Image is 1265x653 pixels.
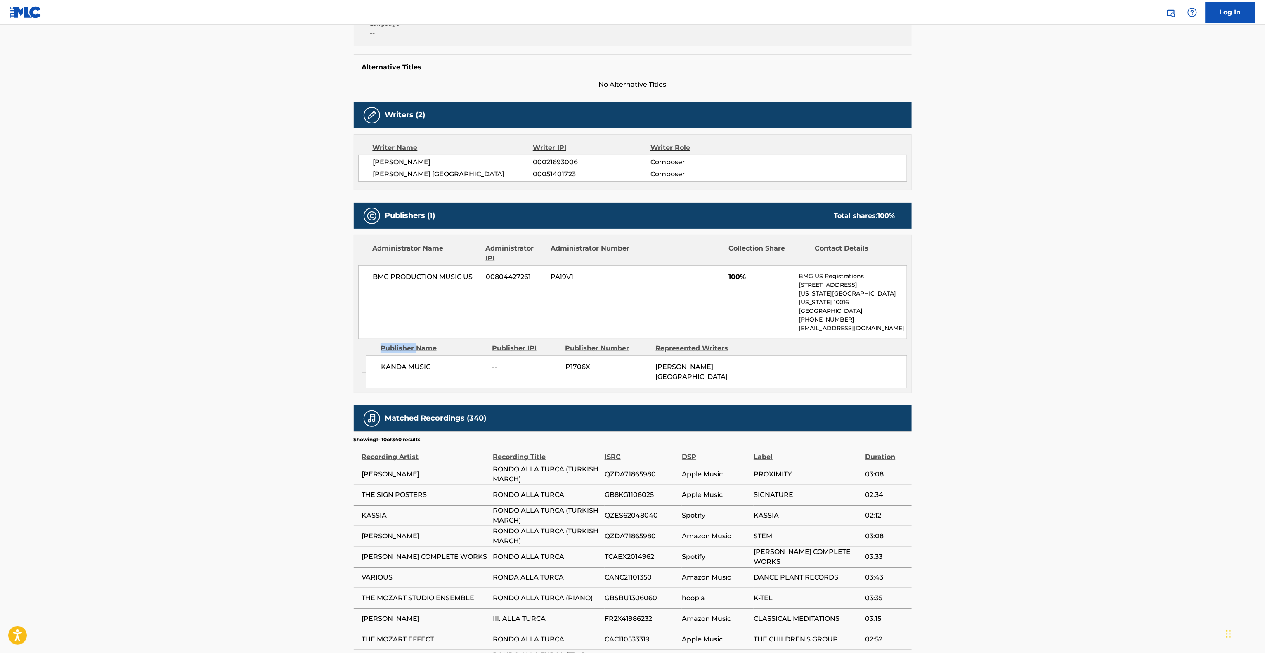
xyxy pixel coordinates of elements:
[565,362,650,372] span: P1706X
[492,343,559,353] div: Publisher IPI
[754,511,861,521] span: KASSIA
[682,531,750,541] span: Amazon Music
[493,573,601,582] span: RONDA ALLA TURCA
[1166,7,1176,17] img: search
[605,552,678,562] span: TCAEX2014962
[533,143,650,153] div: Writer IPI
[362,531,489,541] span: [PERSON_NAME]
[493,526,601,546] span: RONDO ALLA TURCA (TURKISH MARCH)
[728,244,809,263] div: Collection Share
[865,469,908,479] span: 03:08
[815,244,895,263] div: Contact Details
[551,244,631,263] div: Administrator Number
[486,244,544,263] div: Administrator IPI
[799,289,906,307] p: [US_STATE][GEOGRAPHIC_DATA][US_STATE] 10016
[362,511,489,521] span: KASSIA
[1224,613,1265,653] iframe: Chat Widget
[493,634,601,644] span: RONDO ALLA TURCA
[381,362,486,372] span: KANDA MUSIC
[799,315,906,324] p: [PHONE_NUMBER]
[1226,622,1231,646] div: Drag
[373,272,480,282] span: BMG PRODUCTION MUSIC US
[865,552,908,562] span: 03:33
[865,443,908,462] div: Duration
[493,464,601,484] span: RONDO ALLA TURCA (TURKISH MARCH)
[650,143,757,153] div: Writer Role
[728,272,792,282] span: 100%
[605,490,678,500] span: GB8KG1106025
[834,211,895,221] div: Total shares:
[373,244,480,263] div: Administrator Name
[865,614,908,624] span: 03:15
[493,443,601,462] div: Recording Title
[10,6,42,18] img: MLC Logo
[650,157,757,167] span: Composer
[362,490,489,500] span: THE SIGN POSTERS
[605,531,678,541] span: QZDA71865980
[754,573,861,582] span: DANCE PLANT RECORDS
[865,511,908,521] span: 02:12
[362,63,903,71] h5: Alternative Titles
[605,634,678,644] span: CAC110533319
[493,490,601,500] span: RONDO ALLA TURCA
[373,169,533,179] span: [PERSON_NAME] [GEOGRAPHIC_DATA]
[1163,4,1179,21] a: Public Search
[370,28,504,38] span: --
[362,552,489,562] span: [PERSON_NAME] COMPLETE WORKS
[605,511,678,521] span: QZES62048040
[865,634,908,644] span: 02:52
[1184,4,1201,21] div: Help
[754,634,861,644] span: THE CHILDREN'S GROUP
[381,343,486,353] div: Publisher Name
[656,343,740,353] div: Represented Writers
[682,443,750,462] div: DSP
[865,490,908,500] span: 02:34
[373,143,533,153] div: Writer Name
[754,469,861,479] span: PROXIMITY
[754,593,861,603] span: K-TEL
[362,443,489,462] div: Recording Artist
[656,363,728,381] span: [PERSON_NAME] [GEOGRAPHIC_DATA]
[486,272,544,282] span: 00804427261
[865,531,908,541] span: 03:08
[493,593,601,603] span: RONDO ALLA TURCA (PIANO)
[354,80,912,90] span: No Alternative Titles
[682,552,750,562] span: Spotify
[385,414,487,423] h5: Matched Recordings (340)
[385,110,426,120] h5: Writers (2)
[878,212,895,220] span: 100 %
[362,593,489,603] span: THE MOZART STUDIO ENSEMBLE
[367,414,377,424] img: Matched Recordings
[754,490,861,500] span: SIGNATURE
[354,436,421,443] p: Showing 1 - 10 of 340 results
[605,593,678,603] span: GBSBU1306060
[682,634,750,644] span: Apple Music
[493,506,601,525] span: RONDO ALLA TURCA (TURKISH MARCH)
[492,362,559,372] span: --
[865,593,908,603] span: 03:35
[682,490,750,500] span: Apple Music
[1187,7,1197,17] img: help
[682,511,750,521] span: Spotify
[754,443,861,462] div: Label
[605,614,678,624] span: FR2X41986232
[754,531,861,541] span: STEM
[533,169,650,179] span: 00051401723
[373,157,533,167] span: [PERSON_NAME]
[385,211,435,220] h5: Publishers (1)
[754,547,861,567] span: [PERSON_NAME] COMPLETE WORKS
[799,307,906,315] p: [GEOGRAPHIC_DATA]
[605,469,678,479] span: QZDA71865980
[605,443,678,462] div: ISRC
[1206,2,1255,23] a: Log In
[682,614,750,624] span: Amazon Music
[799,272,906,281] p: BMG US Registrations
[799,281,906,289] p: [STREET_ADDRESS]
[865,573,908,582] span: 03:43
[754,614,861,624] span: CLASSICAL MEDITATIONS
[551,272,631,282] span: PA19V1
[682,469,750,479] span: Apple Music
[493,614,601,624] span: III. ALLA TURCA
[799,324,906,333] p: [EMAIL_ADDRESS][DOMAIN_NAME]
